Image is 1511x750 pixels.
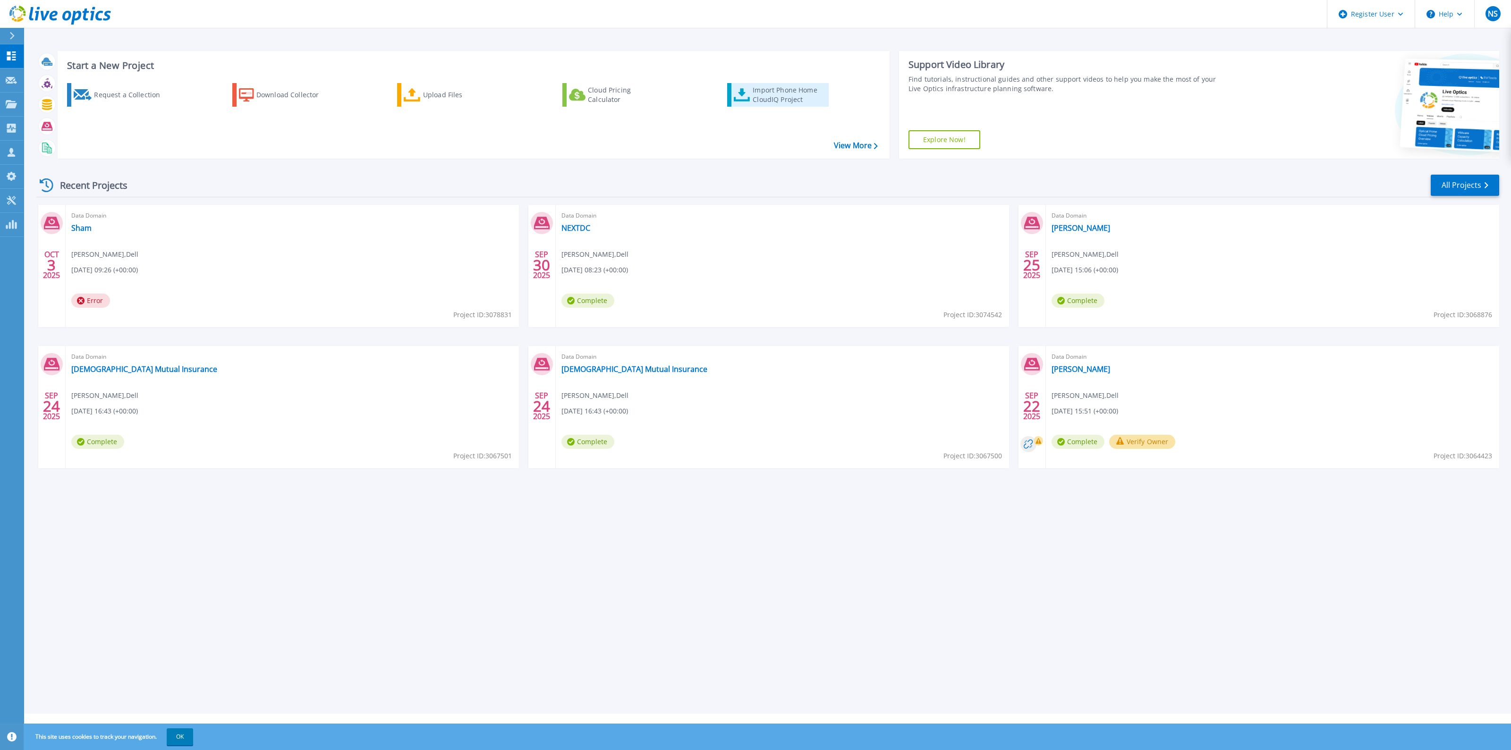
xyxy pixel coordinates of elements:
[908,130,980,149] a: Explore Now!
[561,211,1003,221] span: Data Domain
[71,265,138,275] span: [DATE] 09:26 (+00:00)
[71,435,124,449] span: Complete
[533,261,550,269] span: 30
[71,294,110,308] span: Error
[47,261,56,269] span: 3
[1052,294,1104,308] span: Complete
[561,249,628,260] span: [PERSON_NAME] , Dell
[834,141,878,150] a: View More
[561,265,628,275] span: [DATE] 08:23 (+00:00)
[561,435,614,449] span: Complete
[588,85,663,104] div: Cloud Pricing Calculator
[1434,310,1492,320] span: Project ID: 3068876
[1052,265,1118,275] span: [DATE] 15:06 (+00:00)
[43,402,60,410] span: 24
[71,352,513,362] span: Data Domain
[167,728,193,745] button: OK
[561,294,614,308] span: Complete
[562,83,668,107] a: Cloud Pricing Calculator
[1052,223,1110,233] a: [PERSON_NAME]
[1023,389,1041,423] div: SEP 2025
[397,83,502,107] a: Upload Files
[943,451,1002,461] span: Project ID: 3067500
[232,83,338,107] a: Download Collector
[1023,402,1040,410] span: 22
[1052,390,1119,401] span: [PERSON_NAME] , Dell
[26,728,193,745] span: This site uses cookies to track your navigation.
[71,223,92,233] a: Sham
[561,352,1003,362] span: Data Domain
[94,85,170,104] div: Request a Collection
[561,406,628,416] span: [DATE] 16:43 (+00:00)
[561,390,628,401] span: [PERSON_NAME] , Dell
[533,402,550,410] span: 24
[1052,249,1119,260] span: [PERSON_NAME] , Dell
[561,364,707,374] a: [DEMOGRAPHIC_DATA] Mutual Insurance
[42,389,60,423] div: SEP 2025
[453,310,512,320] span: Project ID: 3078831
[1052,211,1494,221] span: Data Domain
[36,174,140,197] div: Recent Projects
[256,85,332,104] div: Download Collector
[1052,406,1118,416] span: [DATE] 15:51 (+00:00)
[533,389,551,423] div: SEP 2025
[533,248,551,282] div: SEP 2025
[1431,175,1499,196] a: All Projects
[753,85,826,104] div: Import Phone Home CloudIQ Project
[1052,364,1110,374] a: [PERSON_NAME]
[67,83,172,107] a: Request a Collection
[71,364,217,374] a: [DEMOGRAPHIC_DATA] Mutual Insurance
[1109,435,1176,449] button: Verify Owner
[71,390,138,401] span: [PERSON_NAME] , Dell
[42,248,60,282] div: OCT 2025
[1023,261,1040,269] span: 25
[71,211,513,221] span: Data Domain
[1052,435,1104,449] span: Complete
[908,59,1221,71] div: Support Video Library
[67,60,877,71] h3: Start a New Project
[1488,10,1498,17] span: NS
[71,249,138,260] span: [PERSON_NAME] , Dell
[561,223,590,233] a: NEXTDC
[423,85,499,104] div: Upload Files
[943,310,1002,320] span: Project ID: 3074542
[1023,248,1041,282] div: SEP 2025
[453,451,512,461] span: Project ID: 3067501
[1434,451,1492,461] span: Project ID: 3064423
[71,406,138,416] span: [DATE] 16:43 (+00:00)
[908,75,1221,93] div: Find tutorials, instructional guides and other support videos to help you make the most of your L...
[1052,352,1494,362] span: Data Domain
